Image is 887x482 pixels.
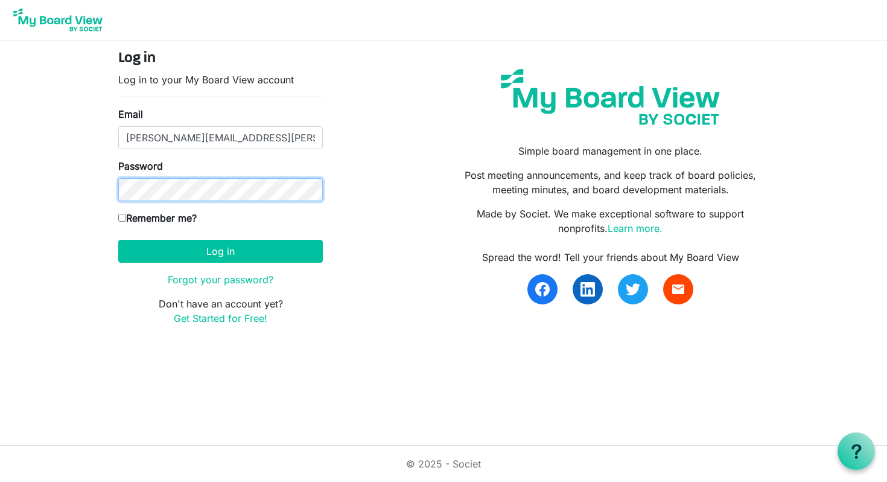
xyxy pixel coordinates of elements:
div: Spread the word! Tell your friends about My Board View [453,250,769,265]
p: Post meeting announcements, and keep track of board policies, meeting minutes, and board developm... [453,168,769,197]
a: Learn more. [608,222,663,234]
img: my-board-view-societ.svg [492,60,729,134]
a: email [663,274,693,304]
img: linkedin.svg [580,282,595,297]
p: Log in to your My Board View account [118,72,323,87]
label: Remember me? [118,211,197,225]
label: Email [118,107,143,121]
span: email [671,282,685,297]
img: twitter.svg [626,282,640,297]
p: Don't have an account yet? [118,297,323,326]
a: Forgot your password? [168,274,273,286]
a: © 2025 - Societ [406,458,481,470]
a: Get Started for Free! [174,312,267,324]
button: Log in [118,240,323,263]
input: Remember me? [118,214,126,222]
p: Made by Societ. We make exceptional software to support nonprofits. [453,207,769,236]
img: facebook.svg [535,282,550,297]
p: Simple board management in one place. [453,144,769,158]
label: Password [118,159,163,173]
img: My Board View Logo [10,5,106,35]
h4: Log in [118,50,323,68]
